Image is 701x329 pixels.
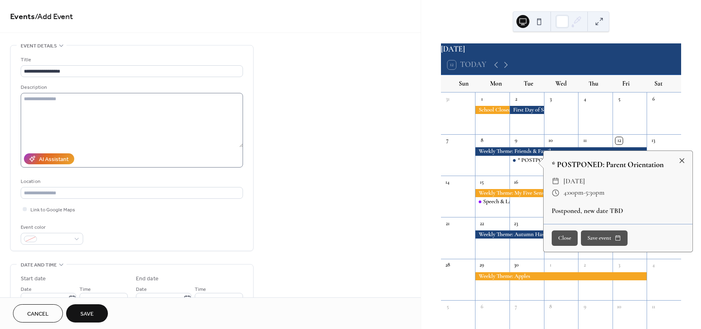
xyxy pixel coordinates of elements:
[512,95,520,103] div: 2
[24,153,74,164] button: AI Assistant
[447,75,480,92] div: Sun
[547,95,554,103] div: 3
[483,198,551,206] div: Speech & Language Screening
[80,285,91,294] span: Time
[552,176,559,187] div: ​
[444,137,451,144] div: 7
[27,310,49,318] span: Cancel
[585,187,604,199] span: 5:30pm
[475,147,647,155] div: Weekly Theme: Friends & Family
[552,187,559,199] div: ​
[475,272,647,280] div: Weekly Theme: Apples
[13,304,63,323] button: Cancel
[547,303,554,310] div: 8
[512,75,545,92] div: Tue
[80,310,94,318] span: Save
[510,156,544,164] div: * POSTPONED: Parent Orientation
[195,285,206,294] span: Time
[21,177,241,186] div: Location
[545,75,577,92] div: Wed
[475,198,510,206] div: Speech & Language Screening
[444,178,451,186] div: 14
[615,137,623,144] div: 12
[478,220,486,228] div: 22
[444,303,451,310] div: 5
[30,206,75,214] span: Link to Google Maps
[650,303,657,310] div: 11
[444,262,451,269] div: 28
[444,95,451,103] div: 31
[21,285,32,294] span: Date
[10,9,35,25] a: Events
[581,230,628,246] button: Save event
[518,156,602,164] div: * POSTPONED: Parent Orientation
[478,95,486,103] div: 1
[512,303,520,310] div: 7
[475,230,647,239] div: Weekly Theme: Autumn Has Arrived
[650,95,657,103] div: 6
[21,261,57,269] span: Date and time
[444,220,451,228] div: 21
[21,223,82,232] div: Event color
[475,106,510,114] div: School Closed: Labor Day
[610,75,642,92] div: Fri
[615,303,623,310] div: 10
[650,137,657,144] div: 13
[21,275,46,283] div: Start date
[615,95,623,103] div: 5
[35,9,73,25] span: / Add Event
[136,285,147,294] span: Date
[577,75,610,92] div: Thu
[581,137,588,144] div: 11
[510,106,544,114] div: First Day of School
[478,137,486,144] div: 8
[441,43,681,55] div: [DATE]
[563,187,583,199] span: 4:00pm
[547,137,554,144] div: 10
[581,262,588,269] div: 2
[642,75,675,92] div: Sat
[478,178,486,186] div: 15
[552,230,578,246] button: Close
[544,159,692,171] div: * POSTPONED: Parent Orientation
[21,56,241,64] div: Title
[512,137,520,144] div: 9
[581,303,588,310] div: 9
[650,262,657,269] div: 4
[544,206,692,216] div: Postponed, new date TBD
[512,220,520,228] div: 23
[136,275,159,283] div: End date
[563,176,585,187] span: [DATE]
[66,304,108,323] button: Save
[547,262,554,269] div: 1
[581,95,588,103] div: 4
[478,303,486,310] div: 6
[615,262,623,269] div: 3
[475,189,647,197] div: Weekly Theme: My Five Senses
[39,155,69,164] div: AI Assistant
[478,262,486,269] div: 29
[583,187,585,199] span: -
[21,83,241,92] div: Description
[480,75,512,92] div: Mon
[21,42,57,50] span: Event details
[512,262,520,269] div: 30
[512,178,520,186] div: 16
